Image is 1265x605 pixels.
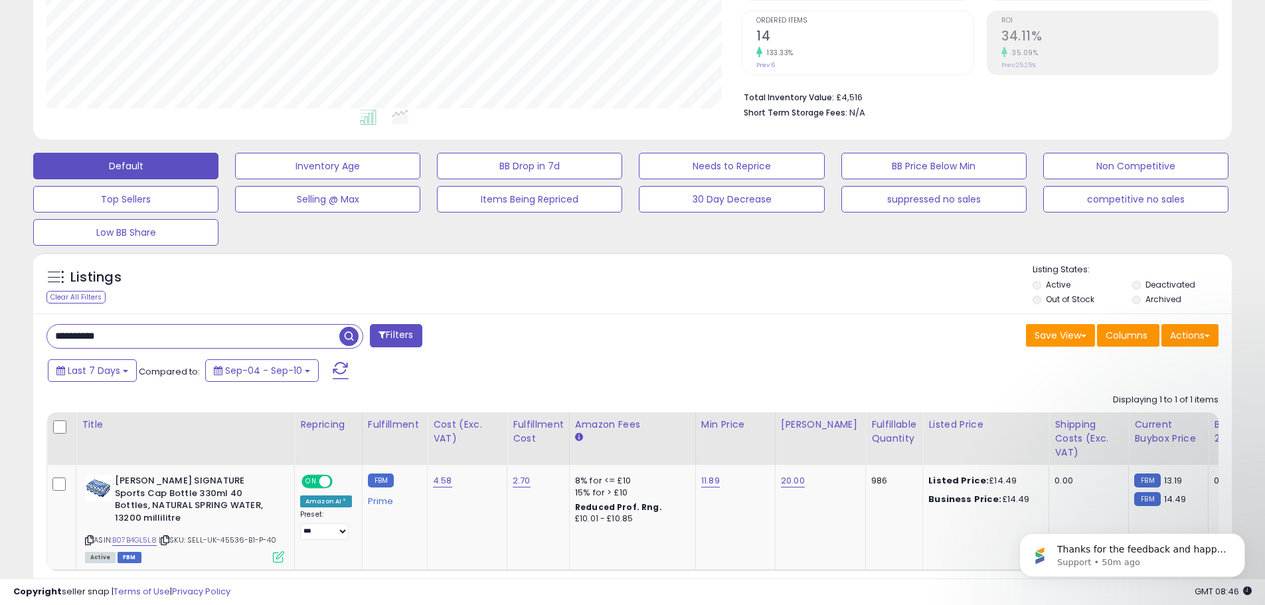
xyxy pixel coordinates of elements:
div: Fulfillment [368,418,422,432]
button: Actions [1161,324,1219,347]
b: Business Price: [928,493,1001,505]
div: 8% for <= £10 [575,475,685,487]
button: BB Price Below Min [841,153,1027,179]
span: Last 7 Days [68,364,120,377]
span: Columns [1106,329,1147,342]
div: Shipping Costs (Exc. VAT) [1054,418,1123,460]
div: 0.00 [1054,475,1118,487]
h2: 14 [756,29,973,46]
div: Fulfillment Cost [513,418,564,446]
iframe: Intercom notifications message [999,505,1265,598]
span: Compared to: [139,365,200,378]
li: £4,516 [744,88,1209,104]
button: Save View [1026,324,1095,347]
button: 30 Day Decrease [639,186,824,213]
span: ON [303,476,319,487]
span: N/A [849,106,865,119]
a: 2.70 [513,474,531,487]
div: Displaying 1 to 1 of 1 items [1113,394,1219,406]
button: Inventory Age [235,153,420,179]
div: Current Buybox Price [1134,418,1203,446]
button: Filters [370,324,422,347]
a: B07B4GL5L8 [112,535,157,546]
button: Items Being Repriced [437,186,622,213]
span: All listings currently available for purchase on Amazon [85,552,116,563]
label: Out of Stock [1046,294,1094,305]
small: 133.33% [762,48,794,58]
button: Top Sellers [33,186,218,213]
small: FBM [1134,474,1160,487]
div: 986 [871,475,912,487]
h5: Listings [70,268,122,287]
small: Prev: 25.25% [1001,61,1036,69]
div: Clear All Filters [46,291,106,303]
span: Ordered Items [756,17,973,25]
small: Amazon Fees. [575,432,583,444]
div: seller snap | | [13,586,230,598]
button: Non Competitive [1043,153,1228,179]
small: 35.09% [1007,48,1038,58]
div: Fulfillable Quantity [871,418,917,446]
strong: Copyright [13,585,62,598]
div: Repricing [300,418,357,432]
small: FBM [1134,492,1160,506]
label: Archived [1145,294,1181,305]
button: Sep-04 - Sep-10 [205,359,319,382]
button: Low BB Share [33,219,218,246]
div: Cost (Exc. VAT) [433,418,501,446]
div: ASIN: [85,475,284,561]
div: £14.49 [928,493,1039,505]
button: BB Drop in 7d [437,153,622,179]
button: suppressed no sales [841,186,1027,213]
div: £14.49 [928,475,1039,487]
button: Needs to Reprice [639,153,824,179]
div: Min Price [701,418,770,432]
a: Terms of Use [114,585,170,598]
a: Privacy Policy [172,585,230,598]
b: Total Inventory Value: [744,92,834,103]
div: [PERSON_NAME] [781,418,860,432]
span: 14.49 [1164,493,1187,505]
button: Last 7 Days [48,359,137,382]
a: 11.89 [701,474,720,487]
button: Columns [1097,324,1159,347]
small: FBM [368,474,394,487]
b: [PERSON_NAME] SIGNATURE Sports Cap Bottle 330ml 40 Bottles, NATURAL SPRING WATER, 13200 millilitre [115,475,276,527]
span: Sep-04 - Sep-10 [225,364,302,377]
p: Listing States: [1033,264,1232,276]
div: BB Share 24h. [1214,418,1262,446]
a: 20.00 [781,474,805,487]
button: Selling @ Max [235,186,420,213]
div: Amazon Fees [575,418,690,432]
span: | SKU: SELL-UK-45536-B1-P-40 [159,535,277,545]
div: 0% [1214,475,1258,487]
img: 51VHWIkSEAL._SL40_.jpg [85,475,112,501]
div: Amazon AI * [300,495,352,507]
div: Prime [368,491,417,507]
b: Listed Price: [928,474,989,487]
div: Preset: [300,510,352,540]
a: 4.58 [433,474,452,487]
h2: 34.11% [1001,29,1218,46]
span: FBM [118,552,141,563]
div: 15% for > £10 [575,487,685,499]
span: ROI [1001,17,1218,25]
label: Deactivated [1145,279,1195,290]
label: Active [1046,279,1070,290]
small: Prev: 6 [756,61,775,69]
b: Reduced Prof. Rng. [575,501,662,513]
button: competitive no sales [1043,186,1228,213]
span: OFF [331,476,352,487]
div: £10.01 - £10.85 [575,513,685,525]
b: Short Term Storage Fees: [744,107,847,118]
div: Title [82,418,289,432]
div: Listed Price [928,418,1043,432]
span: 13.19 [1164,474,1183,487]
button: Default [33,153,218,179]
